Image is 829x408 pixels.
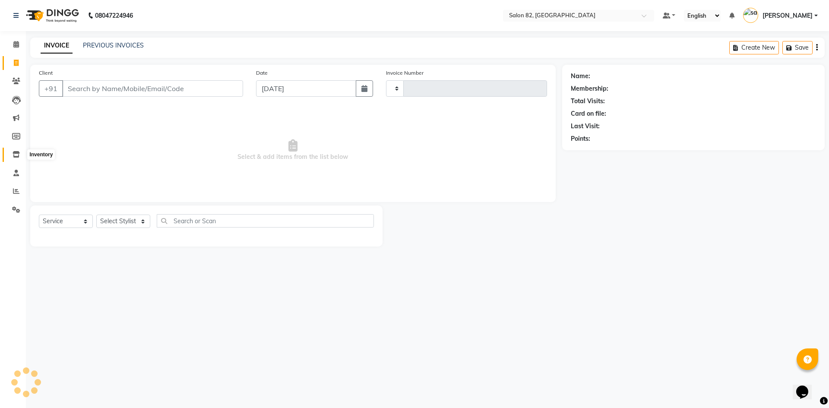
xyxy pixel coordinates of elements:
[41,38,73,54] a: INVOICE
[39,80,63,97] button: +91
[571,84,608,93] div: Membership:
[571,72,590,81] div: Name:
[571,97,605,106] div: Total Visits:
[83,41,144,49] a: PREVIOUS INVOICES
[22,3,81,28] img: logo
[793,373,820,399] iframe: chat widget
[763,11,813,20] span: [PERSON_NAME]
[27,149,55,160] div: Inventory
[256,69,268,77] label: Date
[729,41,779,54] button: Create New
[39,69,53,77] label: Client
[95,3,133,28] b: 08047224946
[571,109,606,118] div: Card on file:
[743,8,758,23] img: sangita
[62,80,243,97] input: Search by Name/Mobile/Email/Code
[386,69,424,77] label: Invoice Number
[571,122,600,131] div: Last Visit:
[782,41,813,54] button: Save
[39,107,547,193] span: Select & add items from the list below
[157,214,374,228] input: Search or Scan
[571,134,590,143] div: Points:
